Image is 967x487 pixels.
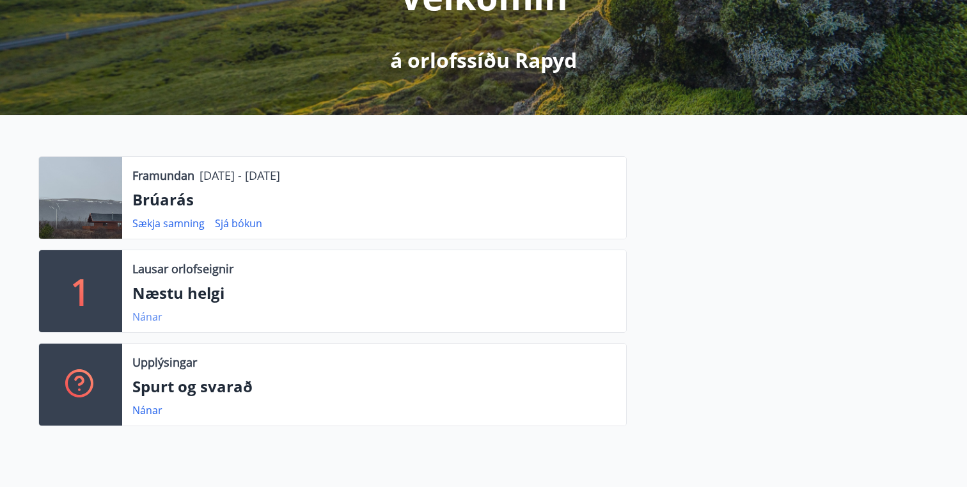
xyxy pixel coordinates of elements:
[70,267,91,315] p: 1
[390,46,577,74] p: á orlofssíðu Rapyd
[132,403,162,417] a: Nánar
[132,216,205,230] a: Sækja samning
[132,282,616,304] p: Næstu helgi
[132,260,233,277] p: Lausar orlofseignir
[215,216,262,230] a: Sjá bókun
[132,189,616,211] p: Brúarás
[132,354,197,371] p: Upplýsingar
[132,376,616,397] p: Spurt og svarað
[132,167,194,184] p: Framundan
[200,167,280,184] p: [DATE] - [DATE]
[132,310,162,324] a: Nánar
